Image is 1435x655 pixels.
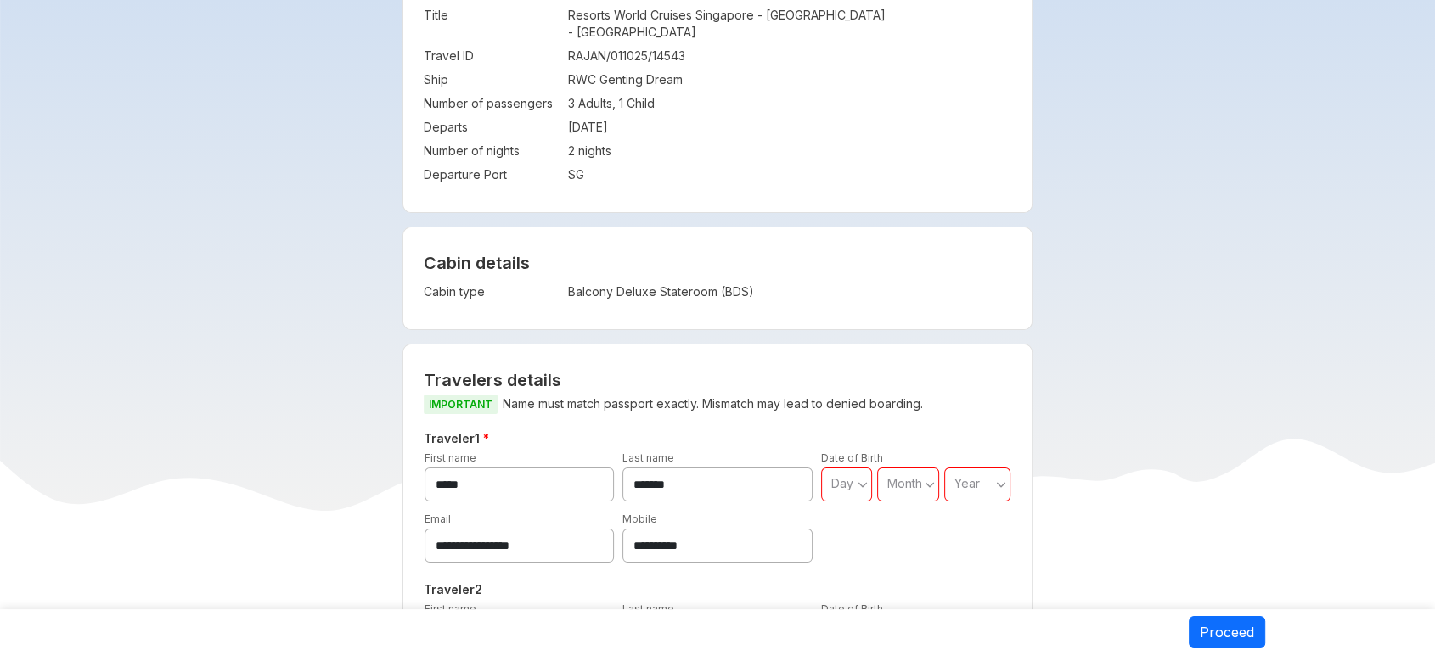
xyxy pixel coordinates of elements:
[858,476,868,493] svg: angle down
[568,44,1012,68] td: RAJAN/011025/14543
[424,115,560,139] td: Departs
[925,476,935,493] svg: angle down
[622,602,674,615] label: Last name
[424,280,560,304] td: Cabin type
[560,44,568,68] td: :
[425,512,451,525] label: Email
[560,139,568,163] td: :
[425,602,476,615] label: First name
[420,579,1016,600] h5: Traveler 2
[560,92,568,115] td: :
[560,163,568,187] td: :
[568,3,1012,44] td: Resorts World Cruises Singapore - [GEOGRAPHIC_DATA] - [GEOGRAPHIC_DATA]
[887,476,922,490] span: Month
[424,44,560,68] td: Travel ID
[622,512,657,525] label: Mobile
[424,139,560,163] td: Number of nights
[568,92,1012,115] td: 3 Adults, 1 Child
[568,163,1012,187] td: SG
[560,115,568,139] td: :
[1189,616,1265,648] button: Proceed
[424,68,560,92] td: Ship
[424,253,1012,273] h4: Cabin details
[424,3,560,44] td: Title
[560,3,568,44] td: :
[568,115,1012,139] td: [DATE]
[560,68,568,92] td: :
[831,476,853,490] span: Day
[424,370,1012,390] h2: Travelers details
[821,451,883,464] label: Date of Birth
[821,602,883,615] label: Date of Birth
[424,394,1012,415] p: Name must match passport exactly. Mismatch may lead to denied boarding.
[425,451,476,464] label: First name
[568,139,1012,163] td: 2 nights
[954,476,980,490] span: Year
[424,92,560,115] td: Number of passengers
[560,280,568,304] td: :
[568,280,881,304] td: Balcony Deluxe Stateroom (BDS)
[996,476,1006,493] svg: angle down
[424,163,560,187] td: Departure Port
[424,395,498,414] span: IMPORTANT
[568,68,1012,92] td: RWC Genting Dream
[420,428,1016,449] h5: Traveler 1
[622,451,674,464] label: Last name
